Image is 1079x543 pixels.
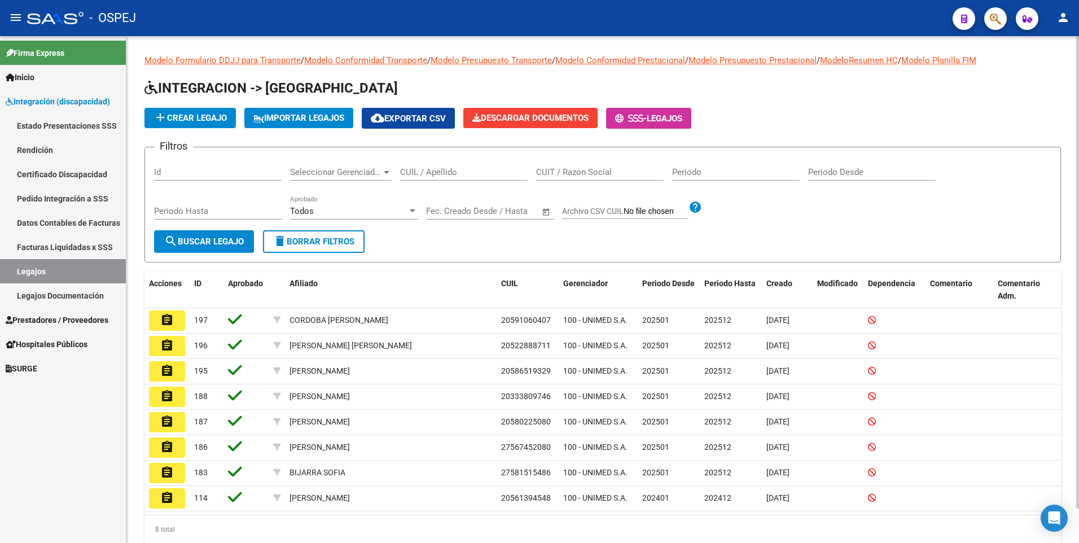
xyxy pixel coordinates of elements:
div: [PERSON_NAME] [290,492,350,505]
span: Afiliado [290,279,318,288]
span: [DATE] [766,443,789,452]
mat-icon: assignment [160,339,174,352]
datatable-header-cell: Aprobado [223,271,269,309]
mat-icon: assignment [160,364,174,378]
div: [PERSON_NAME] [PERSON_NAME] [290,339,412,352]
button: Descargar Documentos [463,108,598,128]
span: 202501 [642,468,669,477]
span: Aprobado [228,279,263,288]
span: 100 - UNIMED S.A. [563,493,628,502]
input: Fecha inicio [426,206,472,216]
span: 100 - UNIMED S.A. [563,392,628,401]
mat-icon: add [153,111,167,124]
span: 202512 [704,392,731,401]
span: [DATE] [766,366,789,375]
span: INTEGRACION -> [GEOGRAPHIC_DATA] [144,80,398,96]
span: Firma Express [6,47,64,59]
span: 195 [194,366,208,375]
span: Legajos [647,113,682,124]
mat-icon: assignment [160,440,174,454]
a: Modelo Conformidad Transporte [304,55,427,65]
span: [DATE] [766,316,789,325]
span: Inicio [6,71,34,84]
span: 20522888711 [501,341,551,350]
span: 186 [194,443,208,452]
a: Modelo Presupuesto Transporte [431,55,552,65]
span: 202412 [704,493,731,502]
span: 202501 [642,366,669,375]
a: Modelo Conformidad Prestacional [555,55,685,65]
span: Integración (discapacidad) [6,95,110,108]
span: 100 - UNIMED S.A. [563,417,628,426]
span: Borrar Filtros [273,237,354,247]
span: 100 - UNIMED S.A. [563,341,628,350]
button: IMPORTAR LEGAJOS [244,108,353,128]
div: CORDOBA [PERSON_NAME] [290,314,388,327]
span: [DATE] [766,341,789,350]
mat-icon: delete [273,234,287,248]
datatable-header-cell: Acciones [144,271,190,309]
span: 100 - UNIMED S.A. [563,443,628,452]
span: Seleccionar Gerenciador [290,167,381,177]
mat-icon: menu [9,11,23,24]
span: 20580225080 [501,417,551,426]
span: [DATE] [766,417,789,426]
mat-icon: assignment [160,313,174,327]
mat-icon: person [1056,11,1070,24]
span: 20591060407 [501,316,551,325]
span: 202501 [642,392,669,401]
span: 202501 [642,443,669,452]
span: 202512 [704,316,731,325]
div: [PERSON_NAME] [290,365,350,378]
span: Dependencia [868,279,915,288]
span: 196 [194,341,208,350]
input: Fecha fin [482,206,537,216]
datatable-header-cell: ID [190,271,223,309]
span: 202501 [642,316,669,325]
div: BIJARRA SOFIA [290,466,345,479]
span: Comentario [930,279,972,288]
span: - OSPEJ [89,6,136,30]
datatable-header-cell: Periodo Hasta [700,271,762,309]
span: Acciones [149,279,182,288]
span: 202501 [642,417,669,426]
span: 100 - UNIMED S.A. [563,366,628,375]
span: 187 [194,417,208,426]
button: Open calendar [540,205,553,218]
span: 202512 [704,341,731,350]
span: Archivo CSV CUIL [562,207,624,216]
div: [PERSON_NAME] [290,415,350,428]
div: [PERSON_NAME] [290,390,350,403]
button: Buscar Legajo [154,230,254,253]
span: 20586519329 [501,366,551,375]
span: 20333809746 [501,392,551,401]
datatable-header-cell: Gerenciador [559,271,638,309]
span: 202512 [704,443,731,452]
span: Comentario Adm. [998,279,1040,301]
mat-icon: cloud_download [371,111,384,125]
mat-icon: assignment [160,415,174,428]
span: Exportar CSV [371,113,446,124]
span: 202512 [704,417,731,426]
span: 202401 [642,493,669,502]
span: Buscar Legajo [164,237,244,247]
span: [DATE] [766,493,789,502]
span: [DATE] [766,468,789,477]
span: 100 - UNIMED S.A. [563,316,628,325]
span: 27567452080 [501,443,551,452]
span: 202512 [704,468,731,477]
span: 27581515486 [501,468,551,477]
div: Open Intercom Messenger [1041,505,1068,532]
span: IMPORTAR LEGAJOS [253,113,344,123]
datatable-header-cell: Periodo Desde [638,271,700,309]
span: 202512 [704,366,731,375]
span: Todos [290,206,314,216]
datatable-header-cell: Dependencia [863,271,926,309]
a: Modelo Presupuesto Prestacional [688,55,817,65]
div: [PERSON_NAME] [290,441,350,454]
span: SURGE [6,362,37,375]
h3: Filtros [154,138,193,154]
span: - [615,113,647,124]
span: 197 [194,316,208,325]
span: 114 [194,493,208,502]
